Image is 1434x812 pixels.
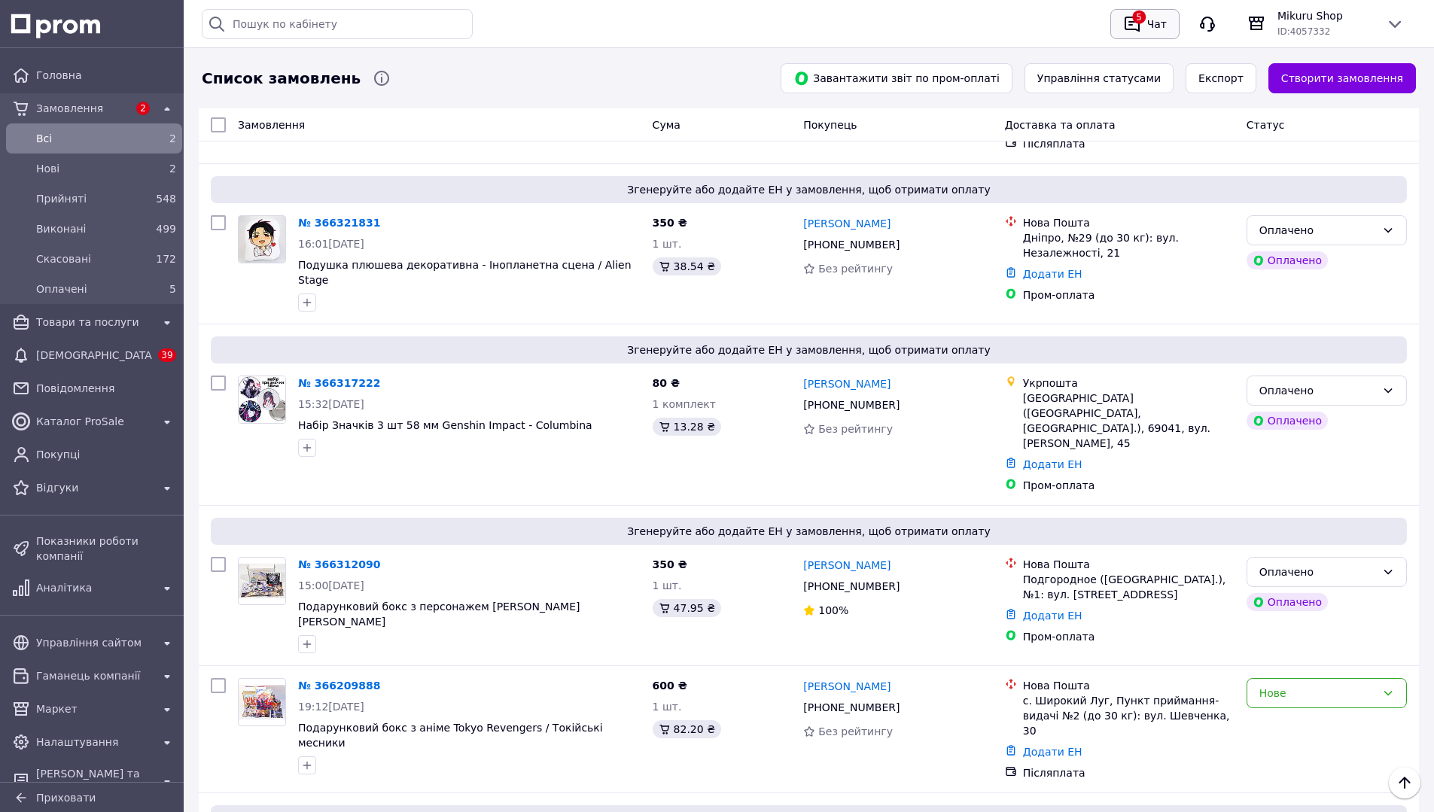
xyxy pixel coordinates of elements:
[1023,287,1235,303] div: Пром-оплата
[653,217,687,229] span: 350 ₴
[36,281,146,297] span: Оплачені
[653,701,682,713] span: 1 шт.
[36,534,176,564] span: Показники роботи компанії
[36,348,152,363] span: [DEMOGRAPHIC_DATA]
[1186,63,1256,93] button: Експорт
[298,601,580,628] a: Подарунковий бокс з персонажем [PERSON_NAME] [PERSON_NAME]
[298,722,603,749] a: Подарунковий бокс з аніме Tokyo Revengers / Токійські месники
[36,580,152,595] span: Аналітика
[1277,26,1330,37] span: ID: 4057332
[1259,685,1376,701] div: Нове
[239,216,285,263] img: Фото товару
[1023,629,1235,644] div: Пром-оплата
[1110,9,1180,39] button: 5Чат
[298,558,380,570] a: № 366312090
[653,418,721,436] div: 13.28 ₴
[156,193,176,205] span: 548
[803,119,857,131] span: Покупець
[1023,458,1082,470] a: Додати ЕН
[1023,693,1235,738] div: с. Широкий Луг, Пункт приймання-видачі №2 (до 30 кг): вул. Шевченка, 30
[36,131,146,146] span: Всi
[217,182,1401,197] span: Згенеруйте або додайте ЕН у замовлення, щоб отримати оплату
[803,558,891,573] a: [PERSON_NAME]
[238,376,286,424] a: Фото товару
[298,579,364,592] span: 15:00[DATE]
[169,283,176,295] span: 5
[1023,215,1235,230] div: Нова Пошта
[818,604,848,616] span: 100%
[653,579,682,592] span: 1 шт.
[1247,412,1328,430] div: Оплачено
[217,342,1401,357] span: Згенеруйте або додайте ЕН у замовлення, щоб отримати оплату
[36,315,152,330] span: Товари та послуги
[1025,63,1174,93] button: Управління статусами
[239,685,285,720] img: Фото товару
[1259,382,1376,399] div: Оплачено
[36,635,152,650] span: Управління сайтом
[298,701,364,713] span: 19:12[DATE]
[298,259,632,286] a: Подушка плюшева декоративна - Інопланетна сцена / Alien Stage
[36,447,176,462] span: Покупці
[36,734,152,750] span: Налаштування
[653,680,687,692] span: 600 ₴
[202,68,361,90] span: Список замовлень
[36,414,152,429] span: Каталог ProSale
[1144,13,1170,35] div: Чат
[1277,8,1374,23] span: Mikuru Shop
[36,792,96,804] span: Приховати
[136,102,150,115] span: 2
[36,251,146,266] span: Скасовані
[239,376,285,423] img: Фото товару
[818,263,893,275] span: Без рейтингу
[1247,593,1328,611] div: Оплачено
[36,381,176,396] span: Повідомлення
[803,216,891,231] a: [PERSON_NAME]
[298,238,364,250] span: 16:01[DATE]
[298,398,364,410] span: 15:32[DATE]
[803,679,891,694] a: [PERSON_NAME]
[1023,478,1235,493] div: Пром-оплата
[1023,746,1082,758] a: Додати ЕН
[653,119,680,131] span: Cума
[1023,610,1082,622] a: Додати ЕН
[1268,63,1416,93] a: Створити замовлення
[1023,765,1235,780] div: Післяплата
[1023,391,1235,451] div: [GEOGRAPHIC_DATA] ([GEOGRAPHIC_DATA], [GEOGRAPHIC_DATA].), 69041, вул. [PERSON_NAME], 45
[1023,136,1235,151] div: Післяплата
[1389,767,1420,798] button: Наверх
[653,599,721,617] div: 47.95 ₴
[156,253,176,265] span: 172
[653,238,682,250] span: 1 шт.
[298,217,380,229] a: № 366321831
[1023,230,1235,260] div: Дніпро, №29 (до 30 кг): вул. Незалежності, 21
[36,161,146,176] span: Нові
[169,132,176,144] span: 2
[653,377,680,389] span: 80 ₴
[1005,119,1116,131] span: Доставка та оплата
[36,191,146,206] span: Прийняті
[1259,222,1376,239] div: Оплачено
[1023,678,1235,693] div: Нова Пошта
[36,221,146,236] span: Виконані
[1023,268,1082,280] a: Додати ЕН
[1023,376,1235,391] div: Укрпошта
[36,68,176,83] span: Головна
[653,720,721,738] div: 82.20 ₴
[800,576,903,597] div: [PHONE_NUMBER]
[800,697,903,718] div: [PHONE_NUMBER]
[239,564,285,599] img: Фото товару
[158,348,175,362] span: 39
[298,419,592,431] a: Набір Значків 3 шт 58 мм Genshin Impact - Columbina
[653,257,721,275] div: 38.54 ₴
[202,9,473,39] input: Пошук по кабінету
[36,101,128,116] span: Замовлення
[238,215,286,263] a: Фото товару
[803,376,891,391] a: [PERSON_NAME]
[653,558,687,570] span: 350 ₴
[238,678,286,726] a: Фото товару
[36,701,152,716] span: Маркет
